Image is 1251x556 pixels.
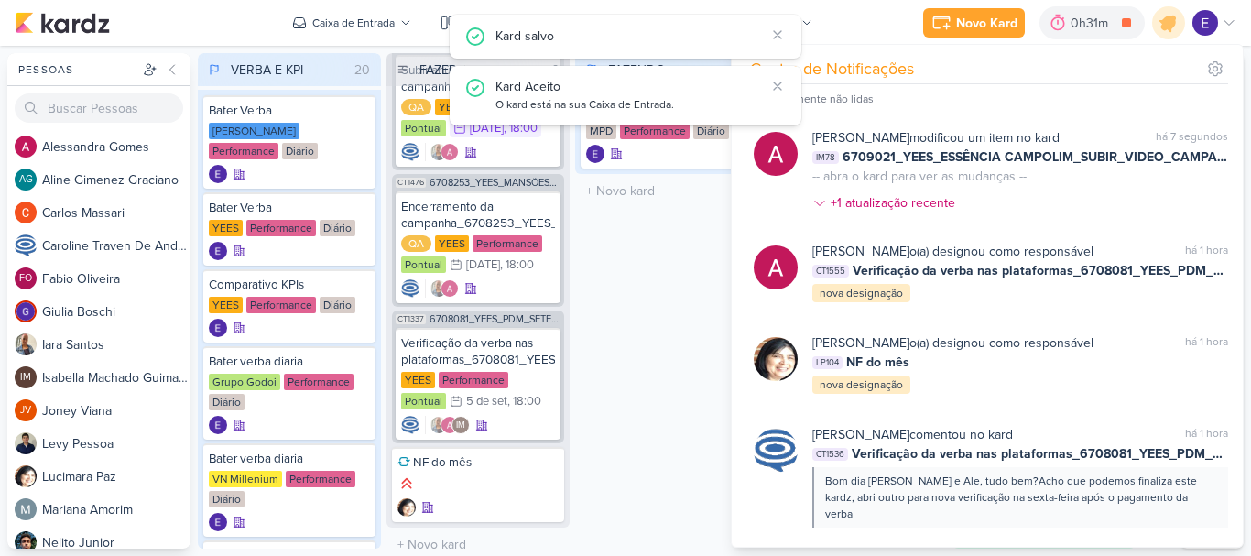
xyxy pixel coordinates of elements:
[209,103,370,119] div: Bater Verba
[209,143,278,159] div: Performance
[825,473,1213,522] div: Bom dia [PERSON_NAME] e Ale, tudo bem?Acho que podemos finaliza este kardz, abri outro para nova ...
[20,373,31,383] p: IM
[441,279,459,298] img: Alessandra Gomes
[754,429,798,473] img: Caroline Traven De Andrade
[209,354,370,370] div: Bater verba diaria
[1071,14,1114,33] div: 0h31m
[347,60,377,80] div: 20
[544,60,566,80] div: 6
[15,12,110,34] img: kardz.app
[15,202,37,223] img: Carlos Massari
[495,96,765,114] div: O kard está na sua Caixa de Entrada.
[15,399,37,421] div: Joney Viana
[495,77,765,96] div: Kard Aceito
[15,169,37,191] div: Aline Gimenez Graciano
[209,513,227,531] img: Eduardo Quaresma
[783,91,874,107] div: somente não lidas
[15,61,139,78] div: Pessoas
[435,235,469,252] div: YEES
[209,471,282,487] div: VN Millenium
[401,143,419,161] div: Criador(a): Caroline Traven De Andrade
[812,448,848,461] span: CT1536
[1185,242,1228,261] div: há 1 hora
[451,416,470,434] div: Isabella Machado Guimarães
[846,353,909,372] span: NF do mês
[42,302,190,322] div: G i u l i a B o s c h i
[586,123,616,139] div: MPD
[500,259,534,271] div: , 18:00
[209,165,227,183] img: Eduardo Quaresma
[430,143,448,161] img: Iara Santos
[750,57,914,82] div: Centro de Notificações
[15,498,37,520] img: Mariana Amorim
[209,416,227,434] div: Criador(a): Eduardo Quaresma
[430,178,560,188] span: 6708253_YEES_MANSÕES_SUBIR_PEÇAS_CAMPANHA
[19,274,32,284] p: FO
[15,465,37,487] img: Lucimara Paz
[209,123,299,139] div: [PERSON_NAME]
[401,199,555,232] div: Encerramento da campanha_6708253_YEES_MANSÕES_SUBIR_PEÇAS_CAMPANHA
[812,427,909,442] b: [PERSON_NAME]
[812,333,1093,353] div: o(a) designou como responsável
[401,393,446,409] div: Pontual
[956,14,1017,33] div: Novo Kard
[15,136,37,158] img: Alessandra Gomes
[401,256,446,273] div: Pontual
[401,335,555,368] div: Verificação da verba nas plataformas_6708081_YEES_PDM_SETEMBRO
[42,467,190,486] div: L u c i m a r a P a z
[209,220,243,236] div: YEES
[401,416,419,434] div: Criador(a): Caroline Traven De Andrade
[209,297,243,313] div: YEES
[209,200,370,216] div: Bater Verba
[209,242,227,260] img: Eduardo Quaresma
[1156,128,1228,147] div: há 7 segundos
[401,99,431,115] div: QA
[15,267,37,289] div: Fabio Oliveira
[401,416,419,434] img: Caroline Traven De Andrade
[430,279,448,298] img: Iara Santos
[284,374,354,390] div: Performance
[20,406,31,416] p: JV
[923,8,1025,38] button: Novo Kard
[754,132,798,176] img: Alessandra Gomes
[397,474,416,493] div: Prioridade Alta
[812,130,909,146] b: [PERSON_NAME]
[209,319,227,337] div: Criador(a): Eduardo Quaresma
[401,120,446,136] div: Pontual
[320,220,355,236] div: Diário
[507,396,541,408] div: , 18:00
[812,128,1060,147] div: modificou um item no kard
[209,242,227,260] div: Criador(a): Eduardo Quaresma
[15,234,37,256] img: Caroline Traven De Andrade
[425,143,459,161] div: Colaboradores: Iara Santos, Alessandra Gomes
[441,416,459,434] img: Alessandra Gomes
[246,220,316,236] div: Performance
[15,432,37,454] img: Levy Pessoa
[693,123,729,139] div: Diário
[246,297,316,313] div: Performance
[286,471,355,487] div: Performance
[401,235,431,252] div: QA
[209,416,227,434] img: Eduardo Quaresma
[209,277,370,293] div: Comparativo KPIs
[620,123,690,139] div: Performance
[209,165,227,183] div: Criador(a): Eduardo Quaresma
[42,401,190,420] div: J o n e y V i a n a
[320,297,355,313] div: Diário
[42,434,190,453] div: L e v y P e s s o a
[812,284,910,302] div: nova designação
[853,261,1228,280] span: Verificação da verba nas plataformas_6708081_YEES_PDM_SETEMBRO
[812,425,1013,444] div: comentou no kard
[42,269,190,289] div: F a b i o O l i v e i r a
[209,374,280,390] div: Grupo Godoi
[812,376,910,394] div: nova designação
[441,143,459,161] img: Alessandra Gomes
[473,235,542,252] div: Performance
[470,123,504,135] div: [DATE]
[397,498,416,517] img: Lucimara Paz
[812,151,839,164] span: IM78
[812,242,1093,261] div: o(a) designou como responsável
[586,145,604,163] img: Eduardo Quaresma
[430,416,448,434] img: Iara Santos
[401,279,419,298] img: Caroline Traven De Andrade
